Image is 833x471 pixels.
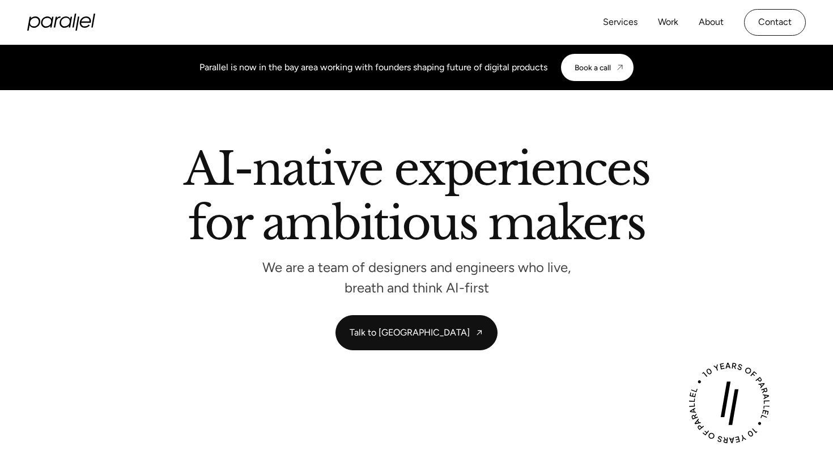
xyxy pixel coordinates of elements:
a: home [27,14,95,31]
h2: AI-native experiences for ambitious makers [93,147,739,251]
p: We are a team of designers and engineers who live, breath and think AI-first [246,262,586,292]
div: Book a call [575,63,611,72]
a: About [699,14,724,31]
a: Services [603,14,637,31]
div: Parallel is now in the bay area working with founders shaping future of digital products [199,61,547,74]
a: Contact [744,9,806,36]
a: Book a call [561,54,634,81]
a: Work [658,14,678,31]
img: CTA arrow image [615,63,624,72]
